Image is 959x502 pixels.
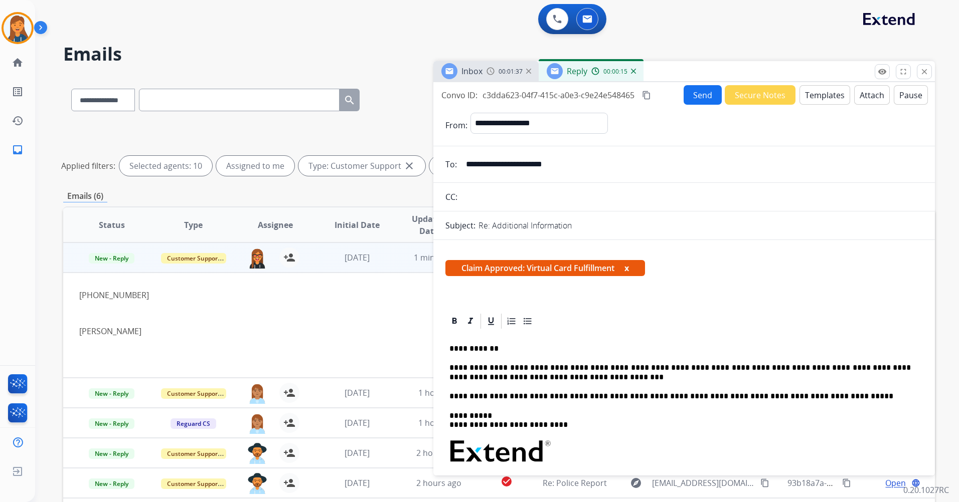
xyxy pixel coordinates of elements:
button: Attach [854,85,890,105]
img: agent-avatar [247,413,267,434]
div: Bold [447,314,462,329]
img: avatar [4,14,32,42]
span: 00:01:37 [499,68,523,76]
span: Reguard CS [171,418,216,429]
span: Inbox [461,66,483,77]
div: [PHONE_NUMBER] [79,289,755,301]
mat-icon: check_circle [501,475,513,487]
mat-icon: content_copy [760,478,769,487]
img: agent-avatar [247,247,267,269]
span: Type [184,219,203,231]
div: Underline [484,314,499,329]
span: 00:00:15 [603,68,627,76]
span: c3dda623-04f7-415c-a0e3-c9e24e548465 [483,90,634,101]
div: Type: Customer Support [298,156,425,176]
mat-icon: inbox [12,144,24,156]
mat-icon: language [911,478,920,487]
mat-icon: person_add [283,387,295,399]
img: agent-avatar [247,443,267,464]
span: New - Reply [89,448,134,459]
img: agent-avatar [247,473,267,494]
mat-icon: fullscreen [899,67,908,76]
span: New - Reply [89,478,134,489]
div: Type: Shipping Protection [429,156,561,176]
span: Initial Date [335,219,380,231]
span: New - Reply [89,253,134,264]
button: Templates [800,85,850,105]
mat-icon: person_add [283,447,295,459]
div: Bullet List [520,314,535,329]
span: 2 hours ago [416,447,461,458]
p: 0.20.1027RC [903,484,949,496]
mat-icon: person_add [283,417,295,429]
span: Customer Support [161,448,226,459]
mat-icon: home [12,57,24,69]
mat-icon: content_copy [642,91,651,100]
mat-icon: remove_red_eye [878,67,887,76]
p: Re: Additional Information [478,219,572,231]
span: Reply [567,66,587,77]
span: [DATE] [345,477,370,488]
span: Re: Police Report [543,477,607,488]
mat-icon: close [920,67,929,76]
span: [DATE] [345,387,370,398]
p: Convo ID: [441,89,477,101]
img: agent-avatar [247,383,267,404]
mat-icon: search [344,94,356,106]
span: Updated Date [406,213,451,237]
h2: Emails [63,44,935,64]
span: Open [885,477,906,489]
p: From: [445,119,467,131]
button: Secure Notes [725,85,795,105]
span: Status [99,219,125,231]
p: CC: [445,191,457,203]
mat-icon: history [12,115,24,127]
span: [DATE] [345,417,370,428]
span: Assignee [258,219,293,231]
mat-icon: list_alt [12,86,24,98]
button: x [624,262,629,274]
mat-icon: person_add [283,252,295,264]
div: Selected agents: 10 [119,156,212,176]
div: Ordered List [504,314,519,329]
span: 93b18a7a-4727-4453-b2e4-ad8d8dcc9292 [787,477,943,488]
span: 2 hours ago [416,477,461,488]
span: Customer Support [161,478,226,489]
mat-icon: content_copy [842,478,851,487]
span: 1 hour ago [418,387,459,398]
span: Claim Approved: Virtual Card Fulfillment [445,260,645,276]
span: Customer Support [161,388,226,399]
p: To: [445,158,457,170]
mat-icon: close [403,160,415,172]
div: Assigned to me [216,156,294,176]
div: Italic [463,314,478,329]
span: [DATE] [345,252,370,263]
p: Emails (6) [63,190,107,202]
span: Customer Support [161,253,226,264]
span: [DATE] [345,447,370,458]
span: 1 minute ago [414,252,463,263]
p: Subject: [445,219,475,231]
span: New - Reply [89,418,134,429]
button: Send [684,85,722,105]
div: [PERSON_NAME] [79,325,755,337]
p: Applied filters: [61,160,115,172]
span: 1 hour ago [418,417,459,428]
mat-icon: person_add [283,477,295,489]
button: Pause [894,85,928,105]
span: [EMAIL_ADDRESS][DOMAIN_NAME] [652,477,755,489]
mat-icon: explore [630,477,642,489]
span: New - Reply [89,388,134,399]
